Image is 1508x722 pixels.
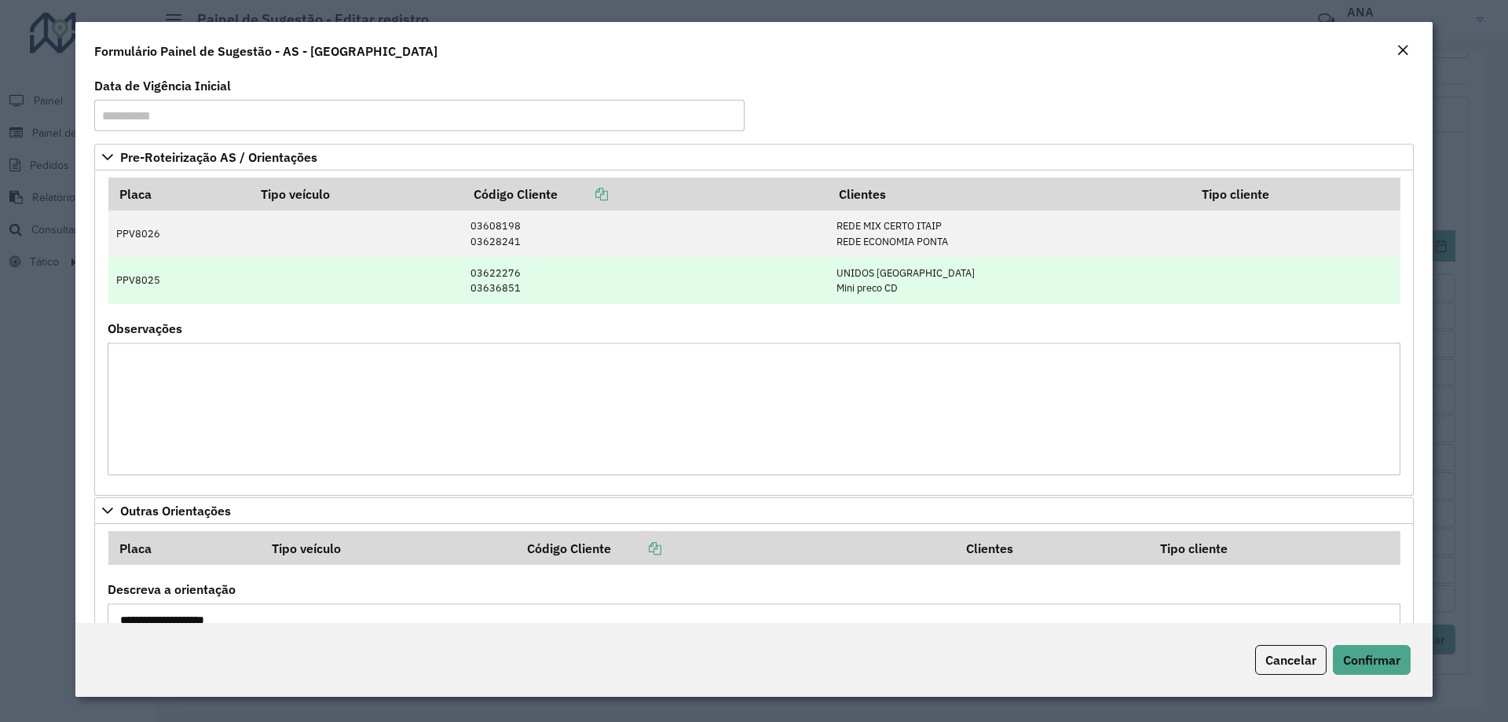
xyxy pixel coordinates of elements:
[1255,645,1327,675] button: Cancelar
[516,531,955,564] th: Código Cliente
[1149,531,1400,564] th: Tipo cliente
[1333,645,1411,675] button: Confirmar
[828,211,1191,257] td: REDE MIX CERTO ITAIP REDE ECONOMIA PONTA
[828,178,1191,211] th: Clientes
[94,144,1414,170] a: Pre-Roteirização AS / Orientações
[558,186,608,202] a: Copiar
[120,151,317,163] span: Pre-Roteirização AS / Orientações
[250,178,463,211] th: Tipo veículo
[1343,652,1400,668] span: Confirmar
[108,531,261,564] th: Placa
[463,257,828,303] td: 03622276 03636851
[94,170,1414,496] div: Pre-Roteirização AS / Orientações
[108,319,182,338] label: Observações
[108,211,251,257] td: PPV8026
[828,257,1191,303] td: UNIDOS [GEOGRAPHIC_DATA] Mini preco CD
[108,257,251,303] td: PPV8025
[1396,44,1409,57] em: Fechar
[611,541,661,556] a: Copiar
[956,531,1149,564] th: Clientes
[108,178,251,211] th: Placa
[120,504,231,517] span: Outras Orientações
[463,211,828,257] td: 03608198 03628241
[94,42,437,60] h4: Formulário Painel de Sugestão - AS - [GEOGRAPHIC_DATA]
[1191,178,1400,211] th: Tipo cliente
[1392,41,1414,61] button: Close
[1265,652,1316,668] span: Cancelar
[463,178,828,211] th: Código Cliente
[94,497,1414,524] a: Outras Orientações
[108,580,236,599] label: Descreva a orientação
[94,76,231,95] label: Data de Vigência Inicial
[261,531,516,564] th: Tipo veículo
